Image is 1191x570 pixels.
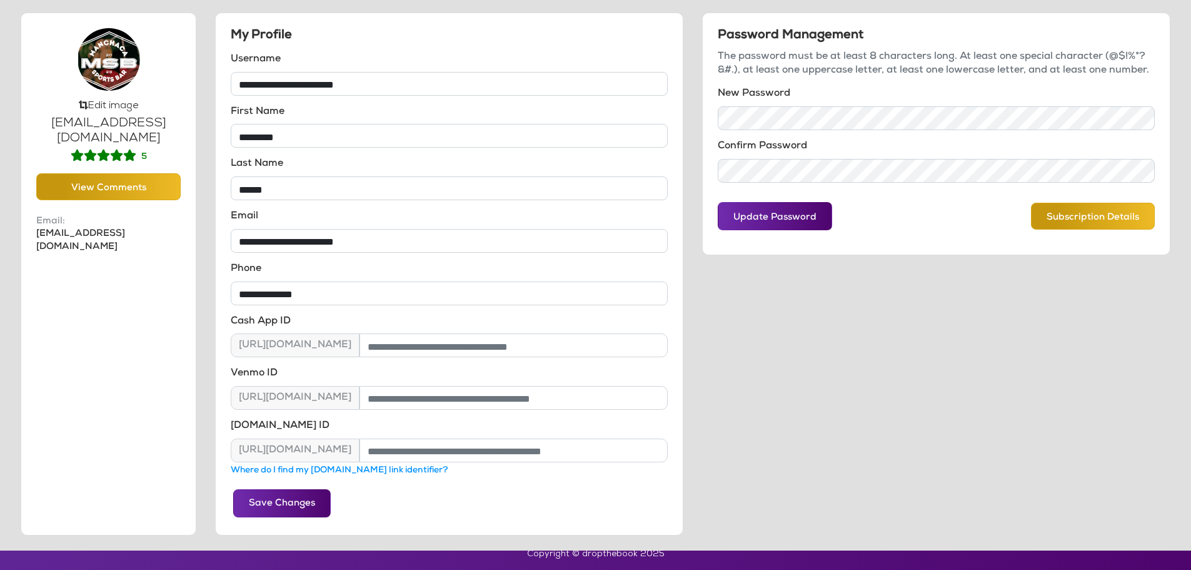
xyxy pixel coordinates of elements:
label: Email [231,210,258,224]
img: Z [78,28,140,91]
label: Phone [231,263,261,277]
span: [URL][DOMAIN_NAME] [231,386,359,410]
button: Subscription Details [1031,203,1155,230]
label: 5 [141,151,147,163]
p: The password must be at least 8 characters long. At least one special character (@$!%*?&#.), at l... [718,51,1155,78]
label: First Name [231,106,284,120]
label: Venmo ID [231,367,278,381]
button: Update Password [718,202,832,230]
label: New Password [718,88,790,101]
a: Where do I find my [DOMAIN_NAME] link identifier? [231,466,448,475]
span: Email: [36,215,181,228]
label: Cash App ID [231,315,291,329]
p: [EMAIL_ADDRESS][DOMAIN_NAME] [36,215,181,253]
label: Last Name [231,158,283,171]
span: [URL][DOMAIN_NAME] [231,439,359,462]
h5: Password Management [718,28,1155,43]
label: Username [231,53,281,67]
h5: [EMAIL_ADDRESS][DOMAIN_NAME] [36,116,181,146]
button: View Comments [36,173,181,200]
label: [DOMAIN_NAME] ID [231,420,329,434]
label: Confirm Password [718,140,807,154]
span: [URL][DOMAIN_NAME] [231,333,359,357]
label: Edit image [88,101,139,111]
button: Save Changes [233,489,331,517]
h5: My Profile [231,28,668,43]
